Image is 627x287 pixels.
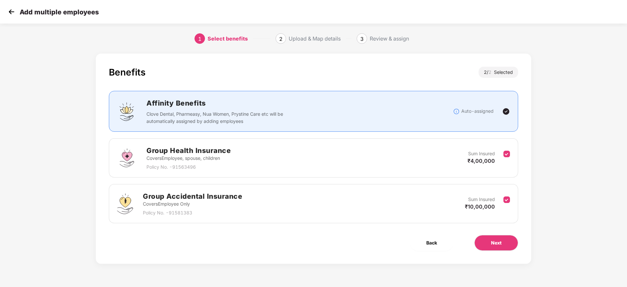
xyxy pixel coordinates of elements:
[453,108,460,115] img: svg+xml;base64,PHN2ZyBpZD0iSW5mb18tXzMyeDMyIiBkYXRhLW5hbWU9IkluZm8gLSAzMngzMiIgeG1sbnM9Imh0dHA6Ly...
[289,33,341,44] div: Upload & Map details
[208,33,248,44] div: Select benefits
[465,203,495,210] span: ₹10,00,000
[279,36,282,42] span: 2
[468,150,495,157] p: Sum Insured
[146,145,231,156] h2: Group Health Insurance
[146,155,231,162] p: Covers Employee, spouse, children
[479,67,518,78] div: 2 / Selected
[143,191,242,202] h2: Group Accidental Insurance
[146,163,231,171] p: Policy No. - 91563496
[488,69,494,75] span: 2
[143,209,242,216] p: Policy No. - 91581383
[468,196,495,203] p: Sum Insured
[117,194,133,214] img: svg+xml;base64,PHN2ZyB4bWxucz0iaHR0cDovL3d3dy53My5vcmcvMjAwMC9zdmciIHdpZHRoPSI0OS4zMjEiIGhlaWdodD...
[467,158,495,164] span: ₹4,00,000
[461,108,494,115] p: Auto-assigned
[109,67,145,78] div: Benefits
[117,102,137,121] img: svg+xml;base64,PHN2ZyBpZD0iQWZmaW5pdHlfQmVuZWZpdHMiIGRhdGEtbmFtZT0iQWZmaW5pdHkgQmVuZWZpdHMiIHhtbG...
[198,36,201,42] span: 1
[146,98,381,109] h2: Affinity Benefits
[20,8,99,16] p: Add multiple employees
[426,239,437,246] span: Back
[491,239,501,246] span: Next
[410,235,453,251] button: Back
[7,7,16,17] img: svg+xml;base64,PHN2ZyB4bWxucz0iaHR0cDovL3d3dy53My5vcmcvMjAwMC9zdmciIHdpZHRoPSIzMCIgaGVpZ2h0PSIzMC...
[360,36,364,42] span: 3
[474,235,518,251] button: Next
[146,110,287,125] p: Clove Dental, Pharmeasy, Nua Women, Prystine Care etc will be automatically assigned by adding em...
[502,108,510,115] img: svg+xml;base64,PHN2ZyBpZD0iVGljay0yNHgyNCIgeG1sbnM9Imh0dHA6Ly93d3cudzMub3JnLzIwMDAvc3ZnIiB3aWR0aD...
[143,200,242,208] p: Covers Employee Only
[370,33,409,44] div: Review & assign
[117,148,137,168] img: svg+xml;base64,PHN2ZyBpZD0iR3JvdXBfSGVhbHRoX0luc3VyYW5jZSIgZGF0YS1uYW1lPSJHcm91cCBIZWFsdGggSW5zdX...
